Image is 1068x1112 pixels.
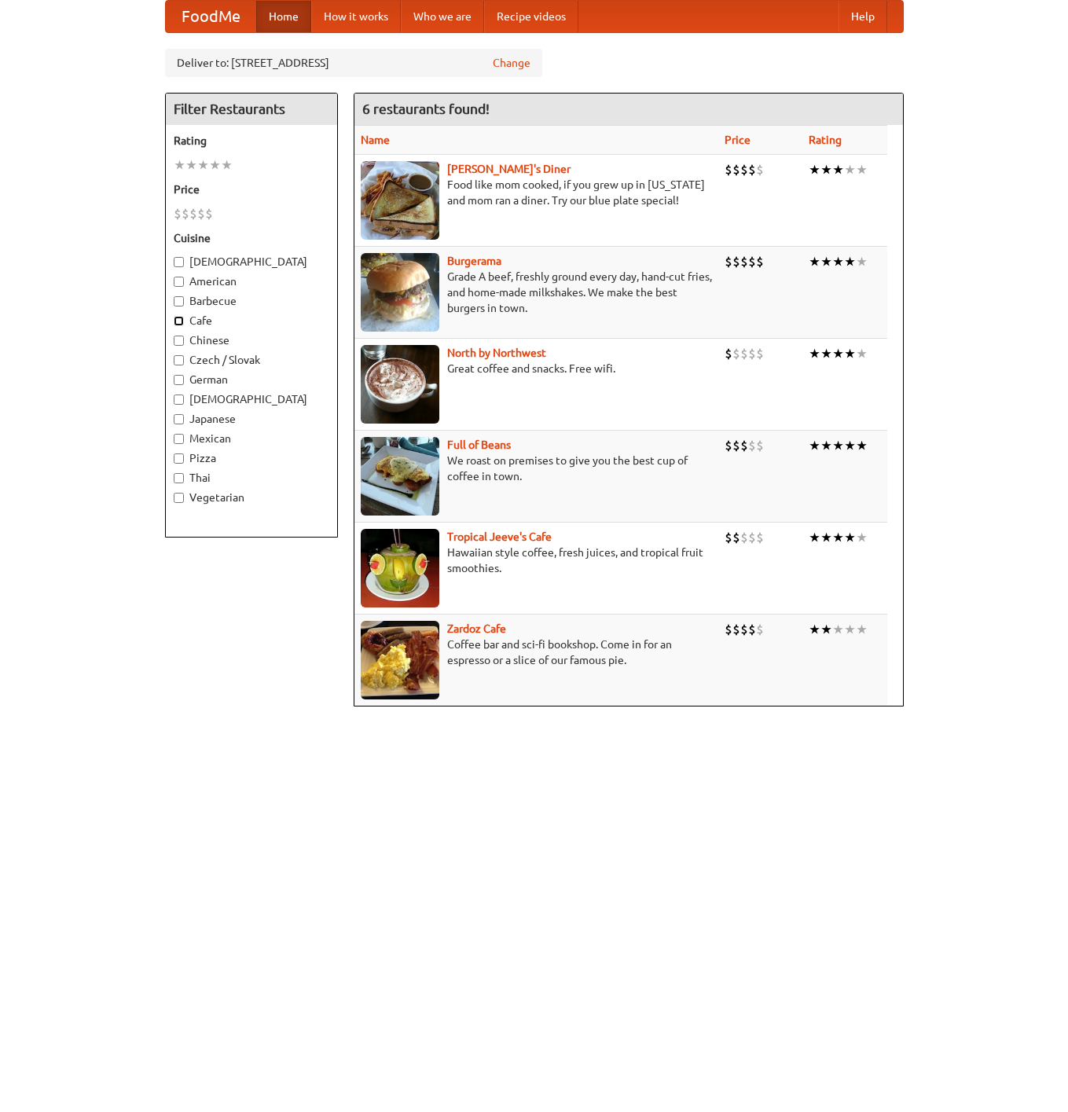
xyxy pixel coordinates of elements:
[189,205,197,222] li: $
[447,622,506,635] a: Zardoz Cafe
[740,345,748,362] li: $
[844,437,856,454] li: ★
[809,253,820,270] li: ★
[447,439,511,451] b: Full of Beans
[844,253,856,270] li: ★
[756,621,764,638] li: $
[820,437,832,454] li: ★
[748,437,756,454] li: $
[174,352,329,368] label: Czech / Slovak
[174,395,184,405] input: [DEMOGRAPHIC_DATA]
[844,621,856,638] li: ★
[174,254,329,270] label: [DEMOGRAPHIC_DATA]
[174,431,329,446] label: Mexican
[809,134,842,146] a: Rating
[756,437,764,454] li: $
[832,161,844,178] li: ★
[174,182,329,197] h5: Price
[493,55,530,71] a: Change
[820,161,832,178] li: ★
[732,621,740,638] li: $
[174,470,329,486] label: Thai
[174,273,329,289] label: American
[725,437,732,454] li: $
[174,493,184,503] input: Vegetarian
[361,253,439,332] img: burgerama.jpg
[832,437,844,454] li: ★
[174,453,184,464] input: Pizza
[182,205,189,222] li: $
[484,1,578,32] a: Recipe videos
[447,347,546,359] a: North by Northwest
[361,345,439,424] img: north.jpg
[361,529,439,607] img: jeeves.jpg
[748,161,756,178] li: $
[174,230,329,246] h5: Cuisine
[361,545,712,576] p: Hawaiian style coffee, fresh juices, and tropical fruit smoothies.
[725,345,732,362] li: $
[209,156,221,174] li: ★
[832,621,844,638] li: ★
[221,156,233,174] li: ★
[809,529,820,546] li: ★
[174,372,329,387] label: German
[174,313,329,328] label: Cafe
[740,437,748,454] li: $
[820,621,832,638] li: ★
[856,253,868,270] li: ★
[174,391,329,407] label: [DEMOGRAPHIC_DATA]
[732,529,740,546] li: $
[756,529,764,546] li: $
[447,530,552,543] a: Tropical Jeeve's Cafe
[856,437,868,454] li: ★
[856,161,868,178] li: ★
[197,156,209,174] li: ★
[174,336,184,346] input: Chinese
[732,345,740,362] li: $
[174,434,184,444] input: Mexican
[809,437,820,454] li: ★
[361,161,439,240] img: sallys.jpg
[165,49,542,77] div: Deliver to: [STREET_ADDRESS]
[174,411,329,427] label: Japanese
[756,345,764,362] li: $
[174,293,329,309] label: Barbecue
[820,253,832,270] li: ★
[809,161,820,178] li: ★
[174,205,182,222] li: $
[361,269,712,316] p: Grade A beef, freshly ground every day, hand-cut fries, and home-made milkshakes. We make the bes...
[748,621,756,638] li: $
[725,161,732,178] li: $
[809,345,820,362] li: ★
[740,529,748,546] li: $
[174,316,184,326] input: Cafe
[844,529,856,546] li: ★
[174,414,184,424] input: Japanese
[748,529,756,546] li: $
[832,253,844,270] li: ★
[832,345,844,362] li: ★
[174,257,184,267] input: [DEMOGRAPHIC_DATA]
[447,255,501,267] b: Burgerama
[809,621,820,638] li: ★
[740,253,748,270] li: $
[256,1,311,32] a: Home
[174,473,184,483] input: Thai
[844,345,856,362] li: ★
[174,296,184,306] input: Barbecue
[839,1,887,32] a: Help
[725,529,732,546] li: $
[756,161,764,178] li: $
[856,345,868,362] li: ★
[362,101,490,116] ng-pluralize: 6 restaurants found!
[174,490,329,505] label: Vegetarian
[361,637,712,668] p: Coffee bar and sci-fi bookshop. Come in for an espresso or a slice of our famous pie.
[166,94,337,125] h4: Filter Restaurants
[401,1,484,32] a: Who we are
[174,133,329,149] h5: Rating
[197,205,205,222] li: $
[185,156,197,174] li: ★
[756,253,764,270] li: $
